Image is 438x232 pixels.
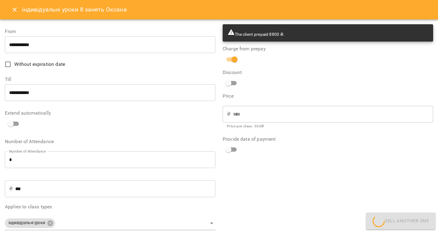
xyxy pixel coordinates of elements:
h6: індивідуальні уроки 8 занять Оксана [22,5,127,14]
label: Till [5,77,215,82]
label: From [5,29,215,34]
label: Price [223,94,433,99]
label: Extend automatically [5,111,215,116]
label: Charge from prepay [223,46,433,51]
label: Discount [223,70,293,75]
label: Provide date of payment [223,137,433,142]
span: індивідуальні уроки [5,220,49,226]
label: Number of Attendance [5,139,215,144]
label: Applies to class types [5,204,215,209]
span: The client prepaid 8800 ₴. [228,32,285,37]
p: ₴ [227,110,231,118]
button: Close [7,2,22,17]
div: індивідуальні уроки [5,218,55,228]
span: Without expiration date [14,61,65,68]
p: ₴ [9,185,13,192]
div: індивідуальні уроки [5,217,215,230]
b: Price per class : 550 ₴ [227,124,264,128]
